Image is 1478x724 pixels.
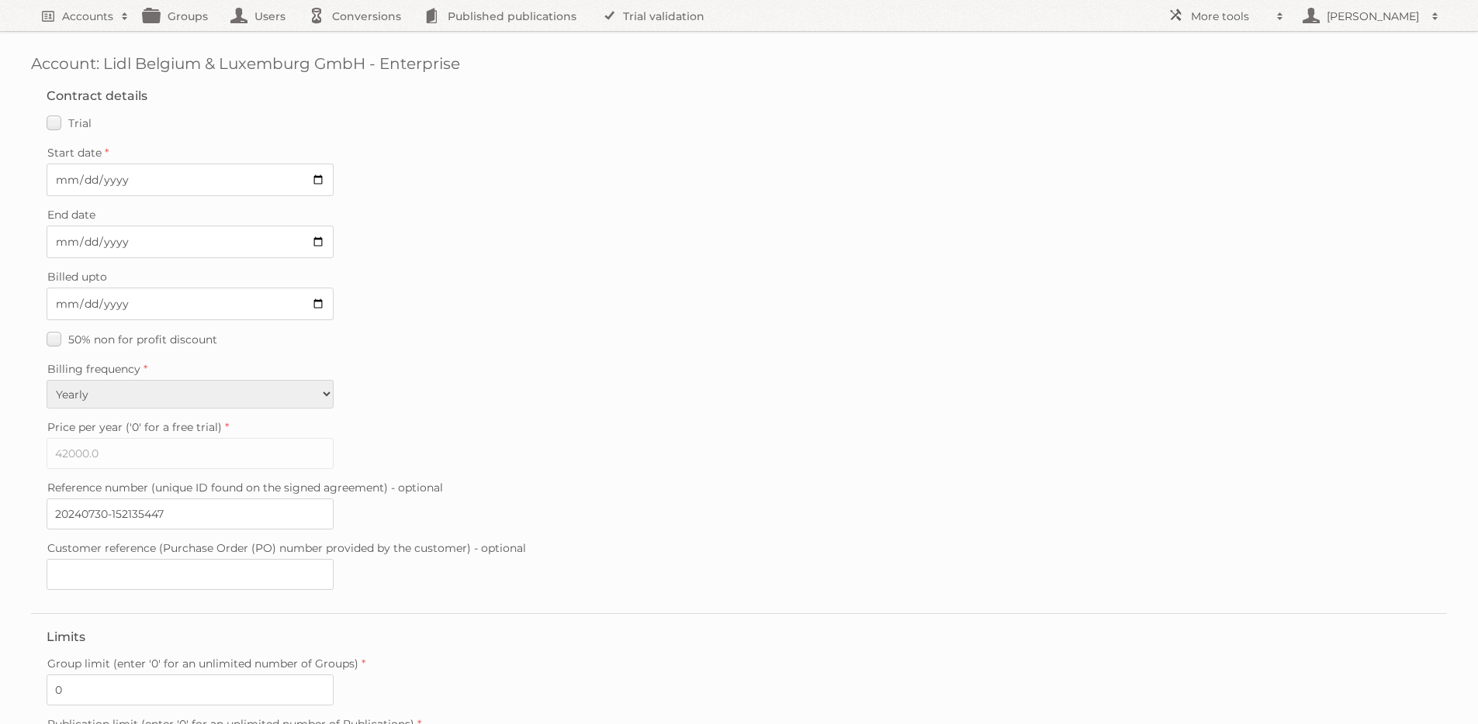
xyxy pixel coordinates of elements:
[1323,9,1424,24] h2: [PERSON_NAME]
[1191,9,1269,24] h2: More tools
[47,146,102,160] span: Start date
[68,333,217,346] span: 50% non for profit discount
[47,541,526,555] span: Customer reference (Purchase Order (PO) number provided by the customer) - optional
[47,270,107,284] span: Billed upto
[68,116,92,130] span: Trial
[47,420,222,434] span: Price per year ('0' for a free trial)
[47,88,147,103] legend: Contract details
[62,9,113,24] h2: Accounts
[47,481,443,495] span: Reference number (unique ID found on the signed agreement) - optional
[47,629,85,644] legend: Limits
[31,54,1447,73] h1: Account: Lidl Belgium & Luxemburg GmbH - Enterprise
[47,362,140,376] span: Billing frequency
[47,657,358,671] span: Group limit (enter '0' for an unlimited number of Groups)
[47,208,95,222] span: End date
